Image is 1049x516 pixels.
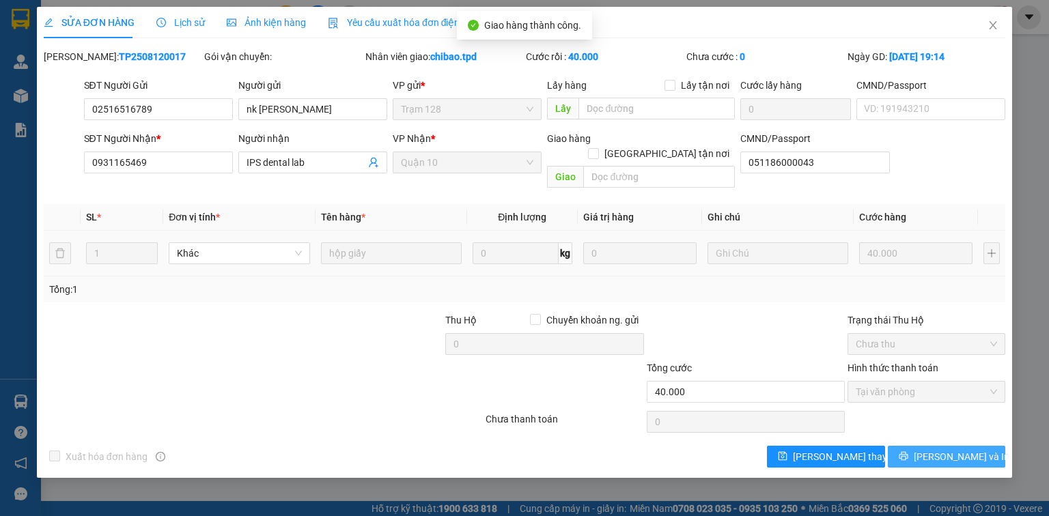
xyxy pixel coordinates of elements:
span: Tên hàng [321,212,365,223]
strong: VP: SĐT: [4,49,142,60]
div: [PERSON_NAME]: [44,49,201,64]
span: Lấy [547,98,578,119]
span: Thu Hộ [445,315,477,326]
strong: N.gửi: [4,88,90,99]
span: user-add [368,157,379,168]
span: XUÂN CMND: [31,88,90,99]
div: VP gửi [393,78,542,93]
span: check-circle [468,20,479,31]
div: Trạng thái Thu Hộ [848,313,1005,328]
div: Nhân viên giao: [365,49,523,64]
span: Cước hàng [859,212,906,223]
span: close [988,20,998,31]
th: Ghi chú [702,204,854,231]
span: edit [44,18,53,27]
span: printer [899,451,908,462]
span: Tại văn phòng [856,382,997,402]
span: Lấy tận nơi [675,78,735,93]
span: Tổng cước [647,362,692,373]
input: Ghi Chú [708,242,848,264]
span: Xuất hóa đơn hàng [60,449,153,464]
div: Gói vận chuyển: [204,49,362,64]
span: info-circle [156,452,165,461]
span: [PERSON_NAME] và In [914,449,1009,464]
span: [GEOGRAPHIC_DATA] tận nơi [599,146,735,161]
input: Dọc đường [583,166,735,188]
button: save[PERSON_NAME] thay đổi [767,446,885,468]
span: Trạm 114 [19,49,61,60]
button: Close [974,7,1012,45]
b: 40.000 [568,51,598,62]
span: save [778,451,787,462]
span: Trạm 128 [401,99,533,119]
span: [PERSON_NAME] thay đổi [793,449,902,464]
label: Cước lấy hàng [740,80,802,91]
span: PHIẾU GIAO HÀNG [39,60,146,75]
span: Lấy hàng [547,80,587,91]
span: picture [227,18,236,27]
span: Lịch sử [156,17,205,28]
span: [DATE] [150,6,179,17]
span: SL [86,212,97,223]
span: Ảnh kiện hàng [227,17,306,28]
span: Đơn vị tính [169,212,220,223]
b: TP2508120017 [119,51,186,62]
span: SỬA ĐƠN HÀNG [44,17,135,28]
span: Khác [177,243,301,263]
input: 0 [859,242,973,264]
span: ĐQ2508100004 [26,6,94,17]
label: Hình thức thanh toán [848,362,938,373]
span: Giao hàng [547,133,591,144]
b: chibao.tpd [430,51,477,62]
input: Dọc đường [578,98,735,119]
span: Giao hàng thành công. [484,20,581,31]
div: Người gửi [238,78,387,93]
div: CMND/Passport [740,131,889,146]
span: Chưa thu [856,334,997,354]
strong: N.nhận: [4,99,92,110]
span: Giá trị hàng [583,212,634,223]
input: Cước lấy hàng [740,98,851,120]
div: Chưa thanh toán [484,412,645,435]
input: VD: Bàn, Ghế [321,242,462,264]
span: Quận 10 [401,152,533,173]
div: Cước rồi : [526,49,684,64]
span: 02513607707 [82,49,142,60]
span: kg [559,242,572,264]
div: Ngày GD: [848,49,1005,64]
div: CMND/Passport [856,78,1005,93]
div: Tổng: 1 [49,282,406,297]
strong: THIÊN PHÁT ĐẠT [4,34,103,49]
span: VP Nhận [393,133,431,144]
input: 0 [583,242,697,264]
button: printer[PERSON_NAME] và In [888,446,1006,468]
div: SĐT Người Gửi [84,78,233,93]
span: múi CMND: [39,99,92,110]
img: icon [328,18,339,29]
button: plus [983,242,1000,264]
b: 0 [740,51,745,62]
div: Chưa cước : [686,49,844,64]
strong: CTY XE KHÁCH [59,17,147,32]
div: Người nhận [238,131,387,146]
button: delete [49,242,71,264]
span: Chuyển khoản ng. gửi [541,313,644,328]
span: Định lượng [498,212,546,223]
span: Yêu cầu xuất hóa đơn điện tử [328,17,472,28]
span: 06:47 [124,6,148,17]
b: [DATE] 19:14 [889,51,945,62]
div: SĐT Người Nhận [84,131,233,146]
span: clock-circle [156,18,166,27]
span: Giao [547,166,583,188]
